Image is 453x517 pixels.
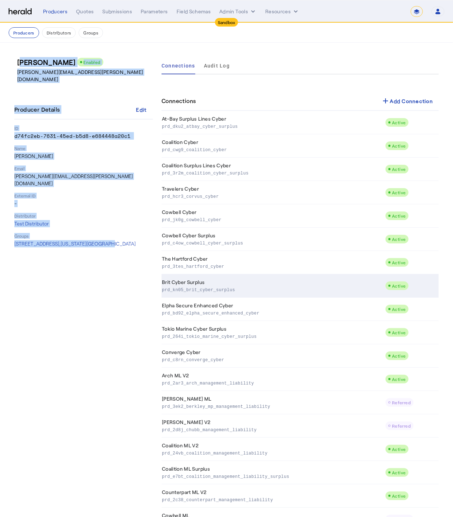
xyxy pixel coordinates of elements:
[392,423,411,428] span: Referred
[162,496,382,503] p: prd_2c38_counterpart_management_liability
[162,391,385,414] td: [PERSON_NAME] ML
[14,153,153,160] p: [PERSON_NAME]
[392,167,406,172] span: Active
[14,220,153,227] p: Test Distributor
[162,379,382,386] p: prd_2ar3_arch_management_liability
[79,27,103,38] button: Groups
[204,63,230,68] span: Audit Log
[162,286,382,293] p: prd_kn05_brit_cyber_surplus
[392,260,406,265] span: Active
[162,438,385,461] td: Coalition ML V2
[84,60,101,65] span: Enabled
[162,368,385,391] td: Arch ML V2
[162,461,385,484] td: Coalition ML Surplus
[162,414,385,438] td: [PERSON_NAME] V2
[14,213,153,219] p: Distributor
[14,173,153,187] p: [PERSON_NAME][EMAIL_ADDRESS][PERSON_NAME][DOMAIN_NAME]
[14,200,153,207] p: -
[177,8,211,15] div: Field Schemas
[162,449,382,456] p: prd_24vb_coalition_management_liability
[9,27,39,38] button: Producers
[162,134,385,158] td: Coalition Cyber
[392,190,406,195] span: Active
[392,143,406,148] span: Active
[162,402,382,410] p: prd_3ek2_berkley_mp_management_liability
[14,145,153,151] p: Name
[162,472,382,480] p: prd_e7bt_coalition_management_liability_surplus
[392,330,406,335] span: Active
[162,57,195,74] a: Connections
[17,69,156,83] p: [PERSON_NAME][EMAIL_ADDRESS][PERSON_NAME][DOMAIN_NAME]
[14,125,153,131] p: ID
[219,8,257,15] button: internal dropdown menu
[392,237,406,242] span: Active
[392,307,406,312] span: Active
[162,192,382,200] p: prd_hcr3_corvus_cyber
[14,193,153,199] p: External ID
[14,241,136,247] span: [STREET_ADDRESS], [US_STATE][GEOGRAPHIC_DATA]
[162,63,195,68] span: Connections
[392,120,406,125] span: Active
[162,228,385,251] td: Cowbell Cyber Surplus
[14,166,153,171] p: Email
[17,57,156,67] h3: [PERSON_NAME]
[162,321,385,344] td: Tokio Marine Cyber Surplus
[102,8,132,15] div: Submissions
[215,18,238,27] div: Sandbox
[392,283,406,288] span: Active
[43,8,67,15] div: Producers
[136,106,147,113] div: Edit
[162,158,385,181] td: Coalition Surplus Lines Cyber
[392,470,406,475] span: Active
[392,447,406,452] span: Active
[162,216,382,223] p: prd_jk0g_cowbell_cyber
[162,122,382,130] p: prd_dku2_atbay_cyber_surplus
[42,27,76,38] button: Distributors
[382,97,390,105] mat-icon: add
[162,344,385,368] td: Converge Cyber
[76,8,94,15] div: Quotes
[162,274,385,298] td: Brit Cyber Surplus
[162,181,385,204] td: Travelers Cyber
[392,493,406,498] span: Active
[14,132,153,140] p: d74fc2eb-7631-45ed-b5d8-e684448a20c1
[162,262,382,270] p: prd_3tes_hartford_cyber
[141,8,168,15] div: Parameters
[162,251,385,274] td: The Hartford Cyber
[9,8,32,15] img: Herald Logo
[392,377,406,382] span: Active
[392,213,406,218] span: Active
[130,103,153,116] button: Edit
[392,353,406,358] span: Active
[162,97,196,105] h4: Connections
[162,356,382,363] p: prd_c8rn_converge_cyber
[162,332,382,340] p: prd_264i_tokio_marine_cyber_surplus
[265,8,299,15] button: Resources dropdown menu
[162,239,382,246] p: prd_c4ow_cowbell_cyber_surplus
[376,94,439,107] button: Add Connection
[392,400,411,405] span: Referred
[162,484,385,508] td: Counterpart ML V2
[162,146,382,153] p: prd_cwg9_coalition_cyber
[162,298,385,321] td: Elpha Secure Enhanced Cyber
[162,204,385,228] td: Cowbell Cyber
[382,97,433,105] div: Add Connection
[162,111,385,134] td: At-Bay Surplus Lines Cyber
[14,105,62,114] h4: Producer Details
[162,426,382,433] p: prd_2d8j_chubb_management_liability
[162,169,382,176] p: prd_3r2m_coalition_cyber_surplus
[14,233,153,239] p: Groups
[204,57,230,74] a: Audit Log
[162,309,382,316] p: prd_bd92_elpha_secure_enhanced_cyber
